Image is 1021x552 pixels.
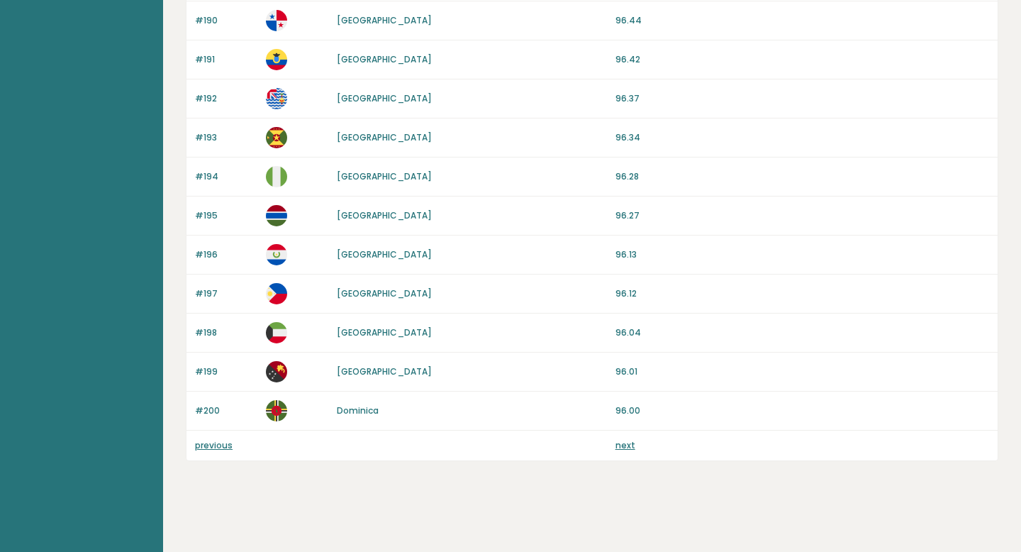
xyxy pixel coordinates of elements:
[266,400,287,421] img: dm.svg
[195,248,257,261] p: #196
[615,365,989,378] p: 96.01
[337,365,432,377] a: [GEOGRAPHIC_DATA]
[615,326,989,339] p: 96.04
[195,209,257,222] p: #195
[615,404,989,417] p: 96.00
[195,365,257,378] p: #199
[266,361,287,382] img: pg.svg
[337,53,432,65] a: [GEOGRAPHIC_DATA]
[337,14,432,26] a: [GEOGRAPHIC_DATA]
[615,439,635,451] a: next
[337,170,432,182] a: [GEOGRAPHIC_DATA]
[615,53,989,66] p: 96.42
[195,131,257,144] p: #193
[195,287,257,300] p: #197
[337,248,432,260] a: [GEOGRAPHIC_DATA]
[337,404,379,416] a: Dominica
[266,166,287,187] img: ng.svg
[615,248,989,261] p: 96.13
[337,92,432,104] a: [GEOGRAPHIC_DATA]
[195,326,257,339] p: #198
[337,209,432,221] a: [GEOGRAPHIC_DATA]
[195,404,257,417] p: #200
[266,244,287,265] img: py.svg
[195,14,257,27] p: #190
[337,131,432,143] a: [GEOGRAPHIC_DATA]
[266,283,287,304] img: ph.svg
[266,322,287,343] img: kw.svg
[266,127,287,148] img: gd.svg
[615,131,989,144] p: 96.34
[337,326,432,338] a: [GEOGRAPHIC_DATA]
[266,49,287,70] img: ec.svg
[615,287,989,300] p: 96.12
[195,92,257,105] p: #192
[195,439,233,451] a: previous
[266,10,287,31] img: pa.svg
[195,53,257,66] p: #191
[266,205,287,226] img: gm.svg
[266,88,287,109] img: io.svg
[337,287,432,299] a: [GEOGRAPHIC_DATA]
[615,92,989,105] p: 96.37
[615,209,989,222] p: 96.27
[615,170,989,183] p: 96.28
[195,170,257,183] p: #194
[615,14,989,27] p: 96.44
